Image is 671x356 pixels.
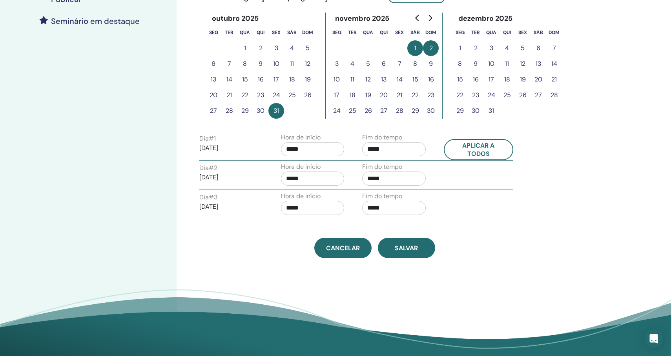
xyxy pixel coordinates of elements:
th: segunda-feira [206,25,221,40]
button: 8 [407,56,423,72]
button: 23 [253,87,268,103]
div: novembro 2025 [329,13,396,25]
button: 2 [423,40,439,56]
button: 29 [407,103,423,119]
button: 12 [515,56,531,72]
button: 4 [284,40,300,56]
p: [DATE] [199,202,263,211]
button: 8 [452,56,468,72]
button: 10 [268,56,284,72]
button: 12 [360,72,376,87]
th: domingo [546,25,562,40]
div: outubro 2025 [206,13,265,25]
button: 24 [483,87,499,103]
button: 19 [515,72,531,87]
button: 10 [329,72,345,87]
th: quinta-feira [253,25,268,40]
th: quinta-feira [376,25,392,40]
button: 17 [483,72,499,87]
h4: Seminário em destaque [51,16,140,26]
button: 11 [345,72,360,87]
button: 16 [468,72,483,87]
button: 13 [206,72,221,87]
button: 1 [237,40,253,56]
button: 22 [237,87,253,103]
button: 20 [376,87,392,103]
button: 7 [546,40,562,56]
div: dezembro 2025 [452,13,519,25]
button: 15 [237,72,253,87]
button: 13 [531,56,546,72]
button: 31 [483,103,499,119]
button: 9 [253,56,268,72]
button: 11 [284,56,300,72]
button: 3 [329,56,345,72]
label: Fim do tempo [362,162,402,172]
th: domingo [300,25,315,40]
button: 4 [499,40,515,56]
button: 5 [300,40,315,56]
button: 18 [345,87,360,103]
th: domingo [423,25,439,40]
th: sexta-feira [392,25,407,40]
label: Dia # 3 [199,193,217,202]
button: 26 [360,103,376,119]
button: 24 [268,87,284,103]
button: 26 [515,87,531,103]
button: 21 [392,87,407,103]
button: 11 [499,56,515,72]
button: 1 [407,40,423,56]
th: sexta-feira [268,25,284,40]
button: 5 [360,56,376,72]
button: 16 [423,72,439,87]
button: 30 [423,103,439,119]
button: 9 [468,56,483,72]
button: 28 [221,103,237,119]
label: Hora de início [281,192,321,201]
button: 17 [268,72,284,87]
button: 14 [392,72,407,87]
button: 18 [499,72,515,87]
button: 13 [376,72,392,87]
button: 25 [284,87,300,103]
button: 23 [423,87,439,103]
th: quarta-feira [237,25,253,40]
button: Go to next month [424,10,436,26]
button: 10 [483,56,499,72]
label: Dia # 1 [199,134,216,143]
button: 4 [345,56,360,72]
button: 12 [300,56,315,72]
button: 14 [221,72,237,87]
button: 1 [452,40,468,56]
button: 21 [546,72,562,87]
button: 26 [300,87,315,103]
button: 19 [300,72,315,87]
button: 27 [531,87,546,103]
button: 30 [468,103,483,119]
button: 28 [392,103,407,119]
button: Aplicar a todos [444,139,514,160]
button: 25 [345,103,360,119]
th: sexta-feira [515,25,531,40]
th: terça-feira [345,25,360,40]
button: 27 [376,103,392,119]
button: 3 [483,40,499,56]
button: 16 [253,72,268,87]
th: terça-feira [221,25,237,40]
button: 2 [253,40,268,56]
button: 19 [360,87,376,103]
button: 23 [468,87,483,103]
button: 22 [452,87,468,103]
label: Fim do tempo [362,133,402,142]
span: Salvar [395,244,418,252]
button: 17 [329,87,345,103]
button: Salvar [378,238,435,258]
th: sábado [284,25,300,40]
button: 14 [546,56,562,72]
button: 8 [237,56,253,72]
th: sábado [407,25,423,40]
button: 27 [206,103,221,119]
button: 22 [407,87,423,103]
button: 21 [221,87,237,103]
label: Fim do tempo [362,192,402,201]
